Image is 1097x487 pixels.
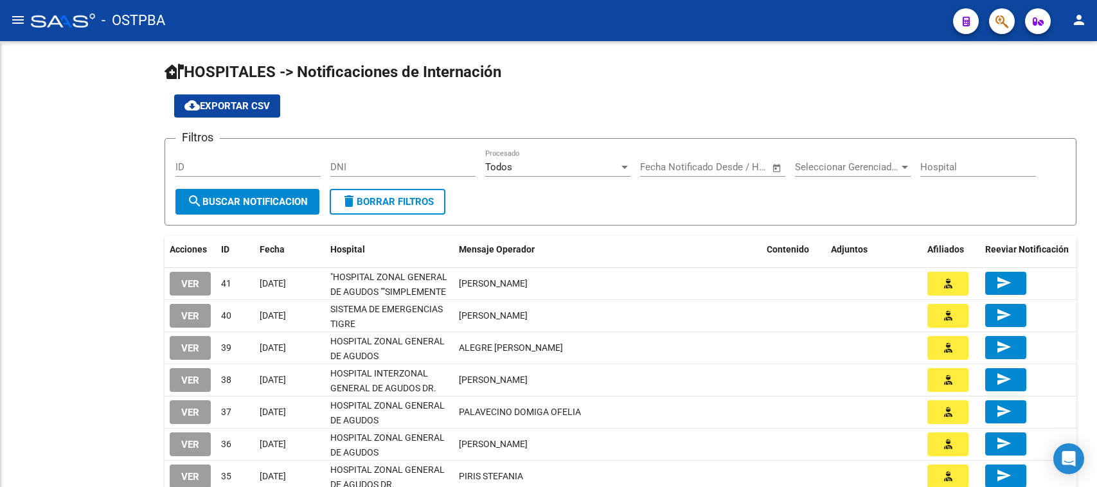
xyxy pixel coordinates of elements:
[260,308,320,323] div: [DATE]
[221,342,231,353] span: 39
[221,310,231,321] span: 40
[330,400,445,454] span: HOSPITAL ZONAL GENERAL DE AGUDOS DESCENTRALIZADO EVITA PUEBLO
[260,276,320,291] div: [DATE]
[927,244,964,254] span: Afiliados
[181,278,199,290] span: VER
[330,272,447,312] span: "HOSPITAL ZONAL GENERAL DE AGUDOS ""SIMPLEMENTE EVITA"""
[704,161,766,173] input: Fecha fin
[330,336,445,376] span: HOSPITAL ZONAL GENERAL DE AGUDOS [PERSON_NAME]
[996,436,1012,451] mat-icon: send
[640,161,692,173] input: Fecha inicio
[996,371,1012,387] mat-icon: send
[170,400,211,424] button: VER
[181,471,199,483] span: VER
[181,439,199,450] span: VER
[459,439,528,449] span: GIL JOSE JONATHAN
[216,236,254,263] datatable-header-cell: ID
[254,236,325,263] datatable-header-cell: Fecha
[459,407,581,417] span: PALAVECINO DOMIGA OFELIA
[980,236,1076,263] datatable-header-cell: Reeviar Notificación
[985,244,1069,254] span: Reeviar Notificación
[10,12,26,28] mat-icon: menu
[1071,12,1087,28] mat-icon: person
[341,196,434,208] span: Borrar Filtros
[1053,443,1084,474] div: Open Intercom Messenger
[181,407,199,418] span: VER
[181,342,199,354] span: VER
[102,6,165,35] span: - OSTPBA
[221,375,231,385] span: 38
[221,278,231,288] span: 41
[330,432,445,486] span: HOSPITAL ZONAL GENERAL DE AGUDOS DESCENTRALIZADO EVITA PUEBLO
[165,236,216,263] datatable-header-cell: Acciones
[454,236,762,263] datatable-header-cell: Mensaje Operador
[184,98,200,113] mat-icon: cloud_download
[260,437,320,452] div: [DATE]
[221,471,231,481] span: 35
[922,236,980,263] datatable-header-cell: Afiliados
[187,196,308,208] span: Buscar Notificacion
[181,310,199,322] span: VER
[996,468,1012,483] mat-icon: send
[170,304,211,328] button: VER
[826,236,922,263] datatable-header-cell: Adjuntos
[770,161,785,175] button: Open calendar
[187,193,202,209] mat-icon: search
[221,244,229,254] span: ID
[459,375,528,385] span: HERRERA JONAS EZEQUIEL
[459,342,563,353] span: ALEGRE CARLA GABRIELA
[260,373,320,387] div: [DATE]
[260,405,320,420] div: [DATE]
[175,189,319,215] button: Buscar Notificacion
[260,341,320,355] div: [DATE]
[221,439,231,449] span: 36
[795,161,899,173] span: Seleccionar Gerenciador
[170,432,211,456] button: VER
[330,304,443,329] span: SISTEMA DE EMERGENCIAS TIGRE
[260,469,320,484] div: [DATE]
[184,100,270,112] span: Exportar CSV
[459,278,528,288] span: ZABALA MICAELA BELEN
[762,236,826,263] datatable-header-cell: Contenido
[341,193,357,209] mat-icon: delete
[459,310,528,321] span: CROTTI AYELEN
[325,236,454,263] datatable-header-cell: Hospital
[175,128,220,146] h3: Filtros
[260,244,285,254] span: Fecha
[221,407,231,417] span: 37
[996,403,1012,419] mat-icon: send
[459,471,523,481] span: PIRIS STEFANIA
[170,272,211,296] button: VER
[170,368,211,392] button: VER
[165,63,501,81] span: HOSPITALES -> Notificaciones de Internación
[459,244,535,254] span: Mensaje Operador
[767,244,809,254] span: Contenido
[996,339,1012,355] mat-icon: send
[181,375,199,386] span: VER
[485,161,512,173] span: Todos
[831,244,868,254] span: Adjuntos
[996,307,1012,323] mat-icon: send
[330,368,436,408] span: HOSPITAL INTERZONAL GENERAL DE AGUDOS DR. FIORITO
[170,244,207,254] span: Acciones
[330,189,445,215] button: Borrar Filtros
[174,94,280,118] button: Exportar CSV
[170,336,211,360] button: VER
[996,275,1012,290] mat-icon: send
[330,244,365,254] span: Hospital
